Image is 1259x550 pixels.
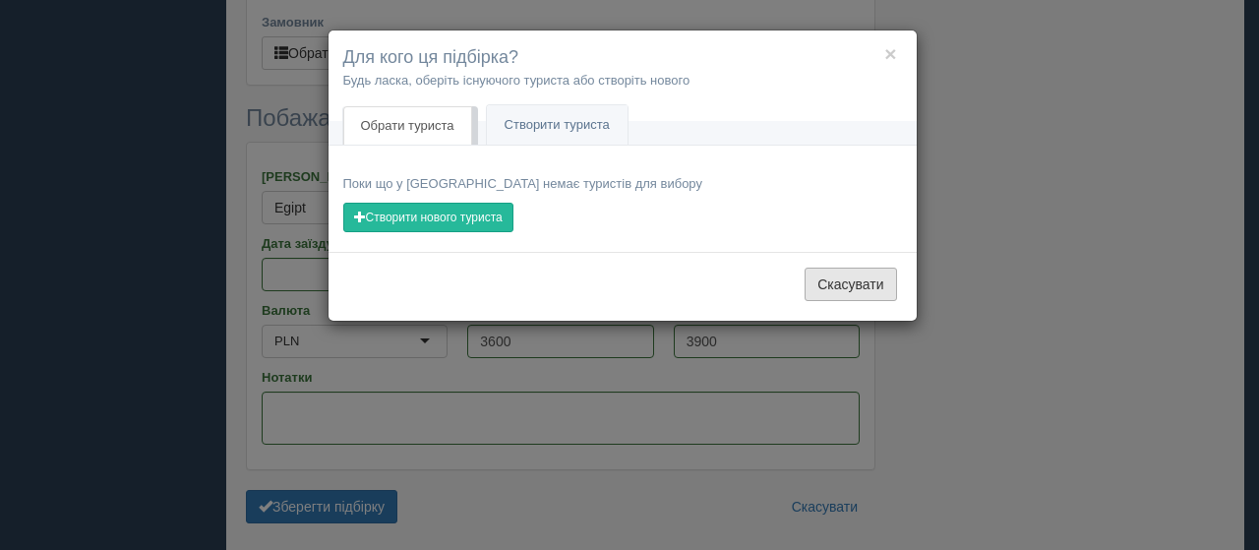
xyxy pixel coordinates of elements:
h4: Для кого ця підбірка? [343,45,902,71]
p: Поки що у [GEOGRAPHIC_DATA] немає туристів для вибору [343,174,902,193]
button: Скасувати [805,268,896,301]
p: Будь ласка, оберіть існуючого туриста або створіть нового [343,71,902,90]
button: Створити нового туриста [343,203,513,232]
a: Обрати туриста [343,106,472,146]
a: Створити туриста [487,105,628,146]
button: × [884,43,896,64]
